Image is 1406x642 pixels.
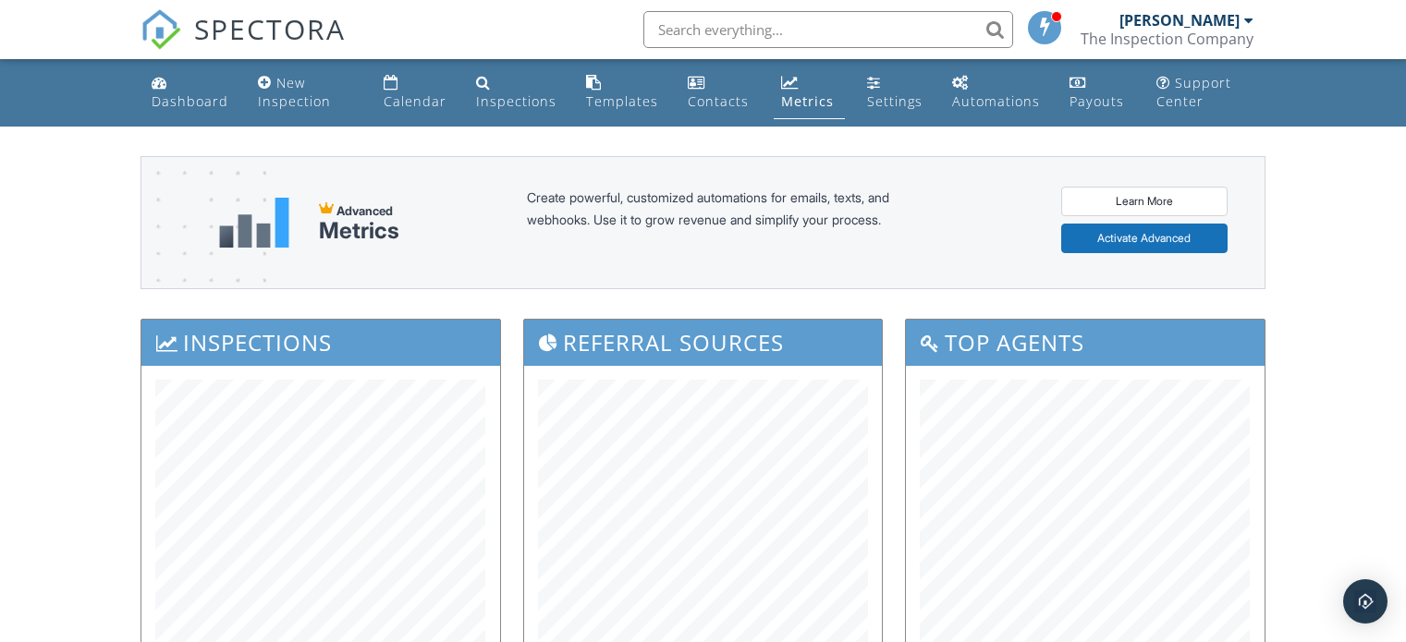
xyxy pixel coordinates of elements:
[952,92,1040,110] div: Automations
[945,67,1047,119] a: Automations (Basic)
[680,67,758,119] a: Contacts
[1061,187,1228,216] a: Learn More
[141,320,500,365] h3: Inspections
[781,92,834,110] div: Metrics
[194,9,346,48] span: SPECTORA
[1081,30,1253,48] div: The Inspection Company
[258,74,331,110] div: New Inspection
[860,67,930,119] a: Settings
[774,67,845,119] a: Metrics
[1343,579,1388,624] div: Open Intercom Messenger
[376,67,454,119] a: Calendar
[643,11,1013,48] input: Search everything...
[152,92,228,110] div: Dashboard
[219,198,289,248] img: metrics-aadfce2e17a16c02574e7fc40e4d6b8174baaf19895a402c862ea781aae8ef5b.svg
[906,320,1265,365] h3: Top Agents
[688,92,749,110] div: Contacts
[476,92,556,110] div: Inspections
[319,218,399,244] div: Metrics
[141,9,181,50] img: The Best Home Inspection Software - Spectora
[384,92,446,110] div: Calendar
[1062,67,1134,119] a: Payouts
[524,320,883,365] h3: Referral Sources
[1119,11,1240,30] div: [PERSON_NAME]
[1070,92,1124,110] div: Payouts
[141,157,266,361] img: advanced-banner-bg-f6ff0eecfa0ee76150a1dea9fec4b49f333892f74bc19f1b897a312d7a1b2ff3.png
[579,67,666,119] a: Templates
[867,92,923,110] div: Settings
[336,203,393,218] span: Advanced
[469,67,564,119] a: Inspections
[586,92,658,110] div: Templates
[1061,224,1228,253] a: Activate Advanced
[1149,67,1262,119] a: Support Center
[141,25,346,64] a: SPECTORA
[527,187,934,259] div: Create powerful, customized automations for emails, texts, and webhooks. Use it to grow revenue a...
[1156,74,1231,110] div: Support Center
[144,67,236,119] a: Dashboard
[251,67,361,119] a: New Inspection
